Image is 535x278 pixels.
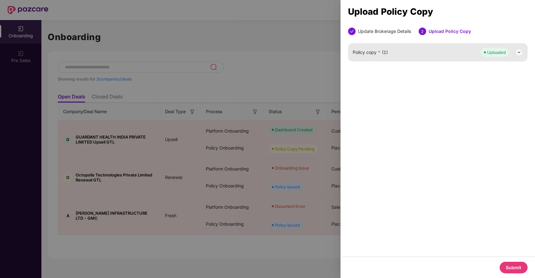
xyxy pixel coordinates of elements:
span: Policy copy (1) [353,49,388,56]
div: Upload Policy Copy [429,28,471,35]
button: Submit [500,262,527,273]
img: svg+xml;base64,PHN2ZyB3aWR0aD0iMjQiIGhlaWdodD0iMjQiIHZpZXdCb3g9IjAgMCAyNCAyNCIgZmlsbD0ibm9uZSIgeG... [515,49,523,56]
span: 2 [421,29,424,34]
div: Upload Policy Copy [348,8,527,15]
div: Update Brokerage Details [358,28,411,35]
div: Uploaded [487,49,506,55]
span: check [350,29,354,33]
